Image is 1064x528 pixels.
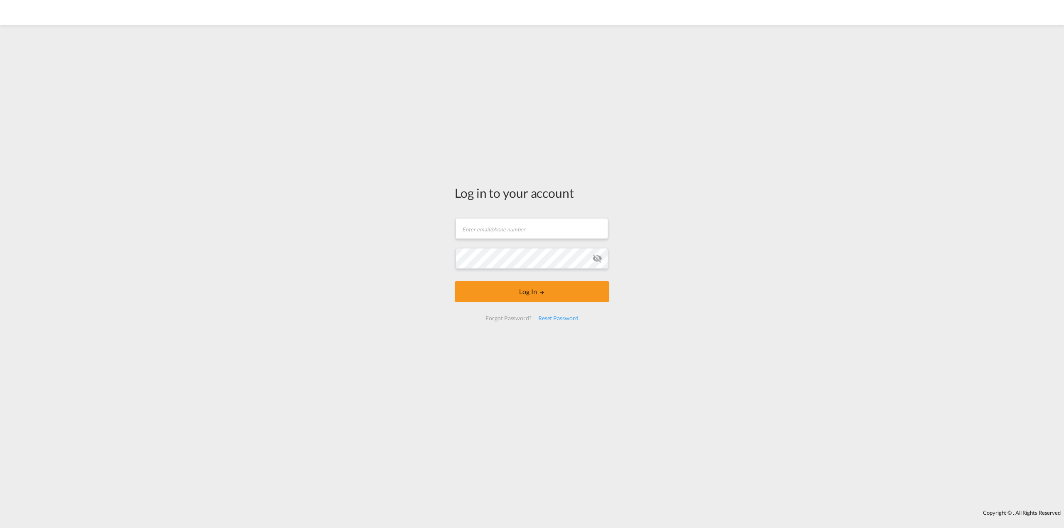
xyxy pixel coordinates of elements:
[482,311,534,326] div: Forgot Password?
[535,311,582,326] div: Reset Password
[455,184,609,201] div: Log in to your account
[456,218,608,239] input: Enter email/phone number
[592,253,602,263] md-icon: icon-eye-off
[455,281,609,302] button: LOGIN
